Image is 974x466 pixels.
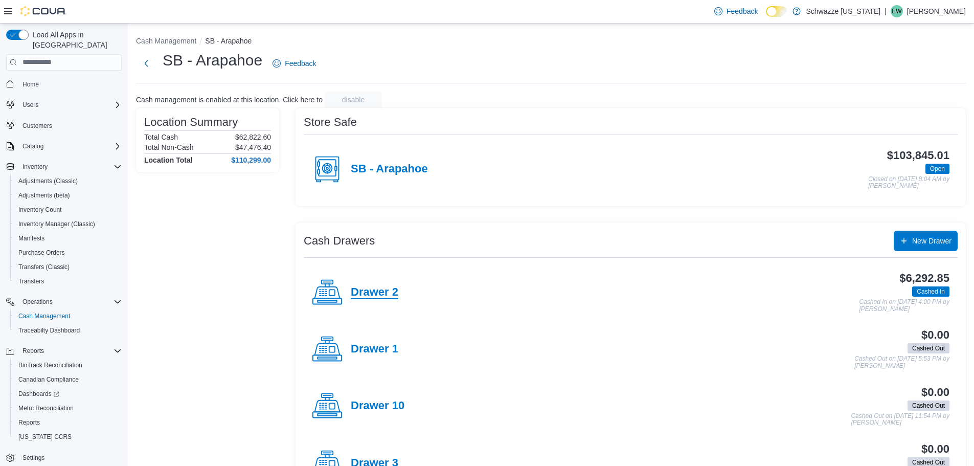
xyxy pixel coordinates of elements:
[144,116,238,128] h3: Location Summary
[14,218,122,230] span: Inventory Manager (Classic)
[899,272,949,284] h3: $6,292.85
[325,92,382,108] button: disable
[10,401,126,415] button: Metrc Reconciliation
[908,343,949,353] span: Cashed Out
[22,347,44,355] span: Reports
[304,116,357,128] h3: Store Safe
[2,450,126,465] button: Settings
[14,275,48,287] a: Transfers
[144,143,194,151] h6: Total Non-Cash
[14,431,122,443] span: Washington CCRS
[14,261,122,273] span: Transfers (Classic)
[18,119,122,132] span: Customers
[18,345,122,357] span: Reports
[14,402,78,414] a: Metrc Reconciliation
[29,30,122,50] span: Load All Apps in [GEOGRAPHIC_DATA]
[14,359,86,371] a: BioTrack Reconciliation
[351,400,404,413] h4: Drawer 10
[727,6,758,16] span: Feedback
[14,388,122,400] span: Dashboards
[136,36,966,48] nav: An example of EuiBreadcrumbs
[136,37,196,45] button: Cash Management
[14,275,122,287] span: Transfers
[908,401,949,411] span: Cashed Out
[136,53,156,74] button: Next
[851,413,949,427] p: Cashed Out on [DATE] 11:54 PM by [PERSON_NAME]
[144,133,178,141] h6: Total Cash
[921,443,949,455] h3: $0.00
[921,386,949,398] h3: $0.00
[14,310,74,322] a: Cash Management
[2,295,126,309] button: Operations
[10,387,126,401] a: Dashboards
[859,299,949,313] p: Cashed In on [DATE] 4:00 PM by [PERSON_NAME]
[14,324,122,337] span: Traceabilty Dashboard
[18,206,62,214] span: Inventory Count
[18,433,72,441] span: [US_STATE] CCRS
[18,326,80,335] span: Traceabilty Dashboard
[22,298,53,306] span: Operations
[14,204,66,216] a: Inventory Count
[10,231,126,246] button: Manifests
[2,98,126,112] button: Users
[18,78,122,91] span: Home
[2,344,126,358] button: Reports
[891,5,903,17] div: Ehren Wood
[231,156,271,164] h4: $110,299.00
[18,296,57,308] button: Operations
[136,96,323,104] p: Cash management is enabled at this location. Click here to
[18,177,78,185] span: Adjustments (Classic)
[14,189,122,202] span: Adjustments (beta)
[2,160,126,174] button: Inventory
[268,53,320,74] a: Feedback
[14,388,63,400] a: Dashboards
[14,261,74,273] a: Transfers (Classic)
[18,345,48,357] button: Reports
[14,204,122,216] span: Inventory Count
[14,189,74,202] a: Adjustments (beta)
[10,430,126,444] button: [US_STATE] CCRS
[14,416,44,429] a: Reports
[14,218,99,230] a: Inventory Manager (Classic)
[18,220,95,228] span: Inventory Manager (Classic)
[912,286,949,297] span: Cashed In
[351,163,428,176] h4: SB - Arapahoe
[18,99,122,111] span: Users
[14,373,122,386] span: Canadian Compliance
[18,375,79,384] span: Canadian Compliance
[14,359,122,371] span: BioTrack Reconciliation
[22,122,52,130] span: Customers
[18,140,48,152] button: Catalog
[10,415,126,430] button: Reports
[14,175,82,187] a: Adjustments (Classic)
[14,310,122,322] span: Cash Management
[806,5,880,17] p: Schwazze [US_STATE]
[14,373,83,386] a: Canadian Compliance
[10,309,126,323] button: Cash Management
[921,329,949,341] h3: $0.00
[18,191,70,199] span: Adjustments (beta)
[907,5,966,17] p: [PERSON_NAME]
[912,236,952,246] span: New Drawer
[10,203,126,217] button: Inventory Count
[10,217,126,231] button: Inventory Manager (Classic)
[18,451,122,464] span: Settings
[854,356,949,369] p: Cashed Out on [DATE] 5:53 PM by [PERSON_NAME]
[18,78,43,91] a: Home
[351,343,398,356] h4: Drawer 1
[18,140,122,152] span: Catalog
[892,5,901,17] span: EW
[18,452,49,464] a: Settings
[14,402,122,414] span: Metrc Reconciliation
[10,174,126,188] button: Adjustments (Classic)
[342,95,365,105] span: disable
[14,247,122,259] span: Purchase Orders
[22,101,38,109] span: Users
[18,120,56,132] a: Customers
[10,274,126,289] button: Transfers
[18,404,74,412] span: Metrc Reconciliation
[18,249,65,257] span: Purchase Orders
[235,133,271,141] p: $62,822.60
[917,287,945,296] span: Cashed In
[10,260,126,274] button: Transfers (Classic)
